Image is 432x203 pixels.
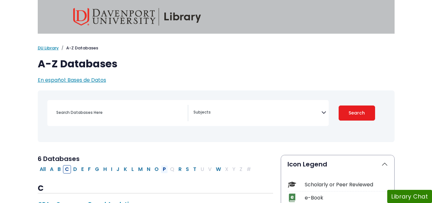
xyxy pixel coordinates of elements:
button: Filter Results F [86,165,93,173]
button: Filter Results P [161,165,168,173]
button: Filter Results B [56,165,63,173]
button: Filter Results O [153,165,161,173]
button: Filter Results C [63,165,71,173]
button: Filter Results R [177,165,184,173]
h3: C [38,184,273,193]
li: A-Z Databases [59,45,98,51]
button: Library Chat [387,190,432,203]
button: Submit for Search Results [339,106,375,121]
textarea: Search [193,110,321,115]
button: Filter Results G [93,165,101,173]
a: En español: Bases de Datos [38,76,106,84]
span: 6 Databases [38,154,80,163]
button: Filter Results I [109,165,114,173]
button: Filter Results L [130,165,136,173]
button: Filter Results H [101,165,109,173]
input: Search database by title or keyword [52,108,188,117]
button: Filter Results J [114,165,122,173]
button: Filter Results D [71,165,79,173]
button: Filter Results M [136,165,145,173]
h1: A-Z Databases [38,58,395,70]
button: Filter Results N [145,165,152,173]
button: Icon Legend [281,155,394,173]
img: Icon e-Book [288,193,296,202]
div: Alpha-list to filter by first letter of database name [38,165,254,173]
button: Filter Results A [48,165,55,173]
nav: breadcrumb [38,45,395,51]
img: Icon Scholarly or Peer Reviewed [288,180,296,189]
button: Filter Results K [122,165,129,173]
button: Filter Results W [214,165,223,173]
button: Filter Results T [191,165,198,173]
a: DU Library [38,45,59,51]
button: Filter Results E [79,165,86,173]
div: e-Book [305,194,388,202]
div: Scholarly or Peer Reviewed [305,181,388,189]
nav: Search filters [38,90,395,142]
img: Davenport University Library [73,8,201,26]
button: Filter Results S [184,165,191,173]
button: All [38,165,48,173]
